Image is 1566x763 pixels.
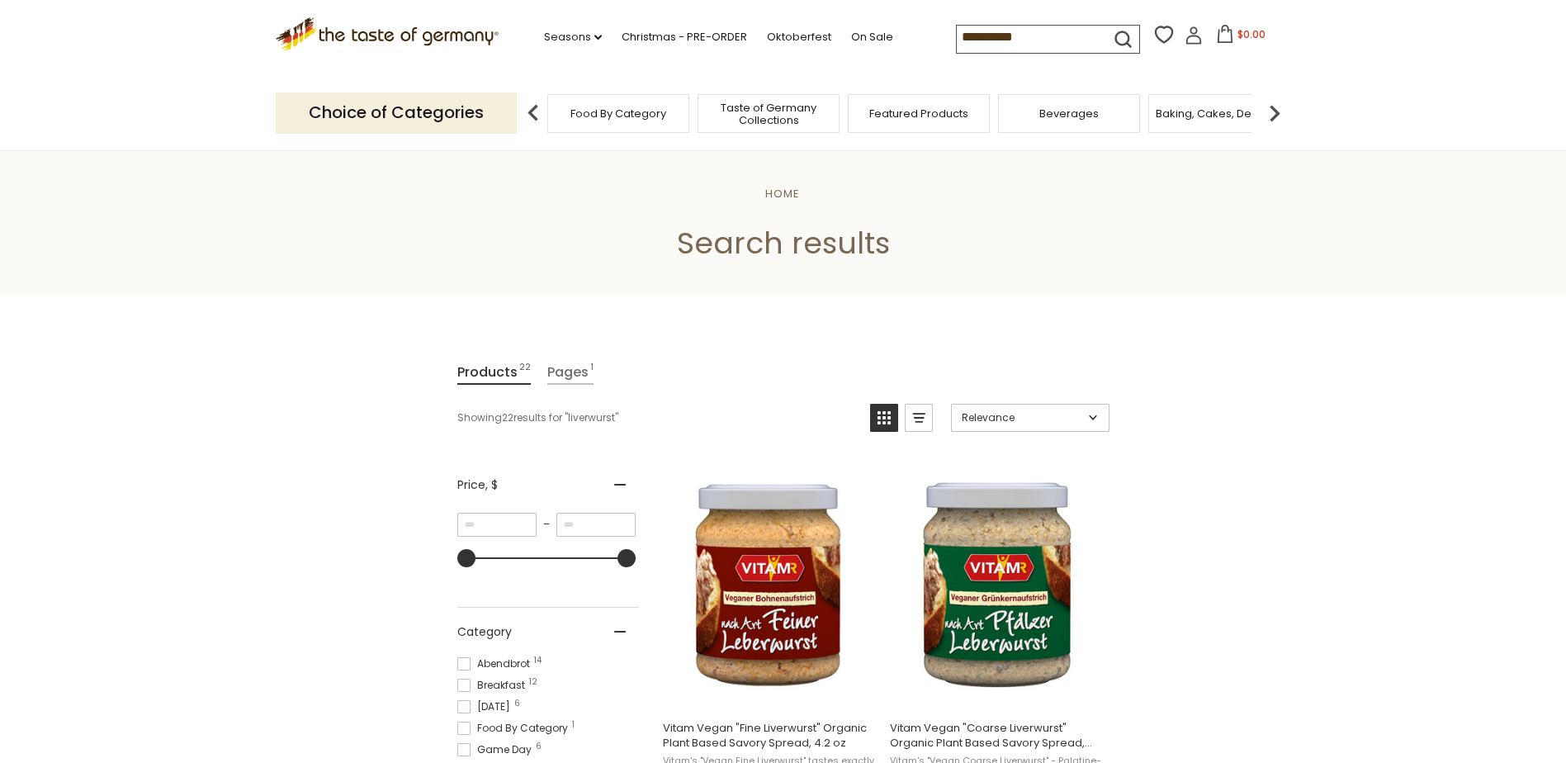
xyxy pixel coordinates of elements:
[1156,107,1284,120] a: Baking, Cakes, Desserts
[570,107,666,120] a: Food By Category
[529,678,537,686] span: 12
[590,361,594,383] span: 1
[457,513,537,537] input: Minimum value
[660,476,879,694] img: Vitam Vegan "Fine Liverwurst" Organic Plant Based Savory Spread, 4.2 oz
[534,656,542,665] span: 14
[572,721,575,729] span: 1
[1039,107,1099,120] a: Beverages
[622,28,747,46] a: Christmas - PRE-ORDER
[457,361,531,385] a: View Products Tab
[767,28,831,46] a: Oktoberfest
[502,410,513,425] b: 22
[962,410,1083,425] span: Relevance
[870,404,898,432] a: View grid mode
[457,656,535,671] span: Abendbrot
[703,102,835,126] a: Taste of Germany Collections
[457,721,573,736] span: Food By Category
[276,92,517,133] p: Choice of Categories
[536,742,542,751] span: 6
[514,699,520,708] span: 6
[517,97,550,130] img: previous arrow
[556,513,636,537] input: Maximum value
[663,721,877,751] span: Vitam Vegan "Fine Liverwurst" Organic Plant Based Savory Spread, 4.2 oz
[887,476,1106,694] img: Vitam Vegan "Coarse Liverwurst" Organic Plant Based Savory Spread, 4.2 oz
[457,699,515,714] span: [DATE]
[890,721,1104,751] span: Vitam Vegan "Coarse Liverwurst" Organic Plant Based Savory Spread, 4.2 oz
[537,517,556,532] span: –
[547,361,594,385] a: View Pages Tab
[457,623,512,641] span: Category
[905,404,933,432] a: View list mode
[457,476,498,494] span: Price
[519,361,531,383] span: 22
[1258,97,1291,130] img: next arrow
[457,678,530,693] span: Breakfast
[765,186,800,201] a: Home
[51,225,1515,262] h1: Search results
[951,404,1109,432] a: Sort options
[1237,27,1266,41] span: $0.00
[851,28,893,46] a: On Sale
[457,404,858,432] div: Showing results for " "
[1206,25,1276,50] button: $0.00
[869,107,968,120] a: Featured Products
[457,742,537,757] span: Game Day
[544,28,602,46] a: Seasons
[485,476,498,493] span: , $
